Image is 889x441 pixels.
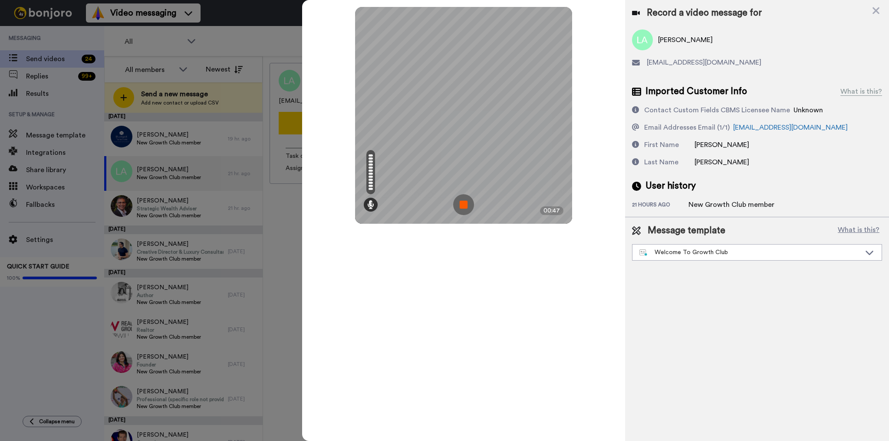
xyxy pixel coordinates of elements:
[688,199,774,210] div: New Growth Club member
[644,157,678,167] div: Last Name
[695,141,749,148] span: [PERSON_NAME]
[840,86,882,97] div: What is this?
[695,159,749,166] span: [PERSON_NAME]
[644,105,790,115] div: Contact Custom Fields CBMS Licensee Name
[644,140,679,150] div: First Name
[644,122,730,133] div: Email Addresses Email (1/1)
[645,85,747,98] span: Imported Customer Info
[453,194,474,215] img: ic_record_stop.svg
[639,249,648,256] img: nextgen-template.svg
[639,248,861,257] div: Welcome To Growth Club
[645,180,696,193] span: User history
[835,224,882,237] button: What is this?
[540,206,563,215] div: 00:47
[647,57,761,68] span: [EMAIL_ADDRESS][DOMAIN_NAME]
[632,201,688,210] div: 21 hours ago
[648,224,725,237] span: Message template
[733,124,848,131] a: [EMAIL_ADDRESS][DOMAIN_NAME]
[794,107,823,114] span: Unknown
